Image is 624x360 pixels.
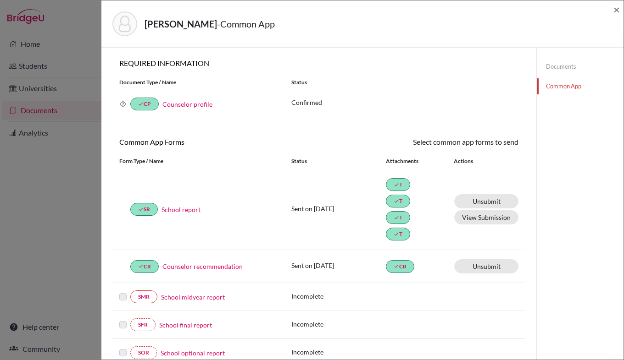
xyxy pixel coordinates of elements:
[394,263,399,269] i: done
[291,204,386,213] p: Sent on [DATE]
[291,319,386,329] p: Incomplete
[394,198,399,204] i: done
[291,157,386,165] div: Status
[130,98,159,110] a: doneCP
[145,18,217,29] strong: [PERSON_NAME]
[386,228,410,240] a: doneT
[613,4,620,15] button: Close
[537,59,624,75] a: Documents
[130,290,157,303] a: SMR
[162,205,201,214] a: School report
[454,259,518,273] a: Unsubmit
[394,231,399,237] i: done
[112,78,284,87] div: Document Type / Name
[613,3,620,16] span: ×
[130,260,159,273] a: doneCR
[159,320,212,330] a: School final report
[161,348,225,358] a: School optional report
[386,157,443,165] div: Attachments
[130,318,156,331] a: SFR
[112,137,319,146] h6: Common App Forms
[394,215,399,220] i: done
[284,78,525,87] div: Status
[130,346,157,359] a: SOR
[386,195,410,207] a: doneT
[161,292,225,302] a: School midyear report
[162,262,243,271] a: Counselor recommendation
[291,98,518,107] p: Confirmed
[138,101,144,107] i: done
[112,59,525,67] h6: REQUIRED INFORMATION
[386,260,414,273] a: doneCR
[291,261,386,270] p: Sent on [DATE]
[291,347,386,357] p: Incomplete
[130,203,158,216] a: doneSR
[386,178,410,191] a: doneT
[138,263,144,269] i: done
[454,194,518,208] a: Unsubmit
[162,100,212,108] a: Counselor profile
[217,18,275,29] span: - Common App
[537,78,624,94] a: Common App
[112,157,284,165] div: Form Type / Name
[138,207,144,212] i: done
[454,210,518,224] button: View Submission
[291,291,386,301] p: Incomplete
[394,182,399,187] i: done
[319,136,525,147] div: Select common app forms to send
[443,157,500,165] div: Actions
[386,211,410,224] a: doneT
